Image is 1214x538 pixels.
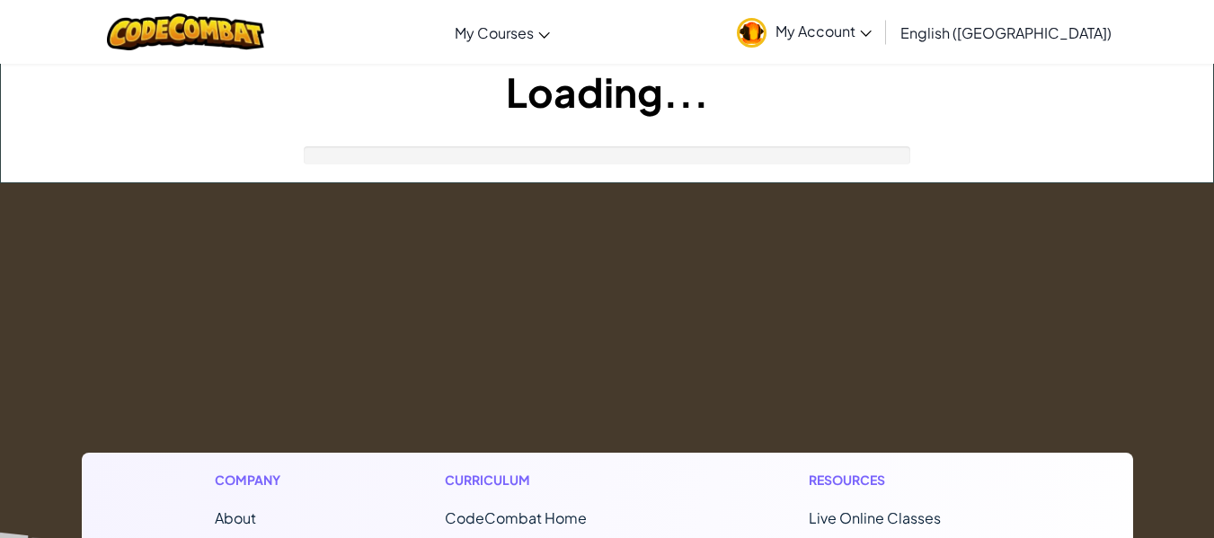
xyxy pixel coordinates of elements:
img: avatar [737,18,767,48]
img: CodeCombat logo [107,13,264,50]
span: My Account [775,22,872,40]
span: CodeCombat Home [445,508,587,527]
a: My Courses [446,8,559,57]
span: English ([GEOGRAPHIC_DATA]) [900,23,1112,42]
a: English ([GEOGRAPHIC_DATA]) [891,8,1121,57]
h1: Company [215,471,298,489]
h1: Resources [809,471,1000,489]
a: Live Online Classes [809,508,941,527]
h1: Loading... [1,64,1213,119]
h1: Curriculum [445,471,662,489]
a: About [215,508,256,527]
a: My Account [728,4,881,60]
span: My Courses [455,23,534,42]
